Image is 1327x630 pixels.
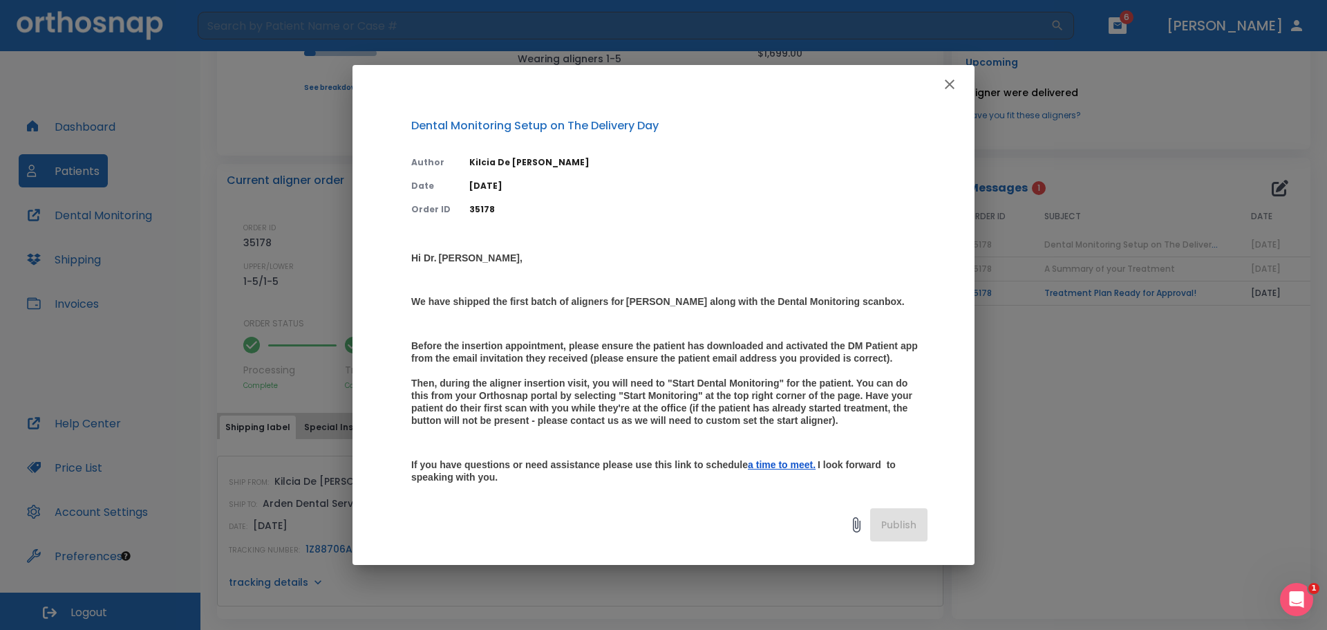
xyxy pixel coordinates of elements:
strong: Hi Dr. [411,252,437,263]
strong: We have shipped the first batch of aligners for [411,296,624,307]
strong: [PERSON_NAME] along with the Dental Monitoring scanbox. [626,296,905,307]
iframe: Intercom live chat [1280,583,1313,616]
p: [DATE] [469,180,928,192]
strong: I look forward to speaking with you. [411,459,898,483]
strong: Before the insertion appointment, please ensure the patient has downloaded and activated the DM P... [411,340,921,426]
p: Date [411,180,453,192]
strong: [PERSON_NAME], [439,252,523,263]
p: Author [411,156,453,169]
strong: If you have questions or need assistance please use this link to schedule [411,459,748,470]
ins: a time to meet. [748,459,816,470]
p: Order ID [411,203,453,216]
span: 1 [1308,583,1319,594]
p: Dental Monitoring Setup on The Delivery Day [411,118,928,134]
p: Kilcia De [PERSON_NAME] [469,156,928,169]
p: 35178 [469,203,928,216]
a: a time to meet. [748,458,816,472]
